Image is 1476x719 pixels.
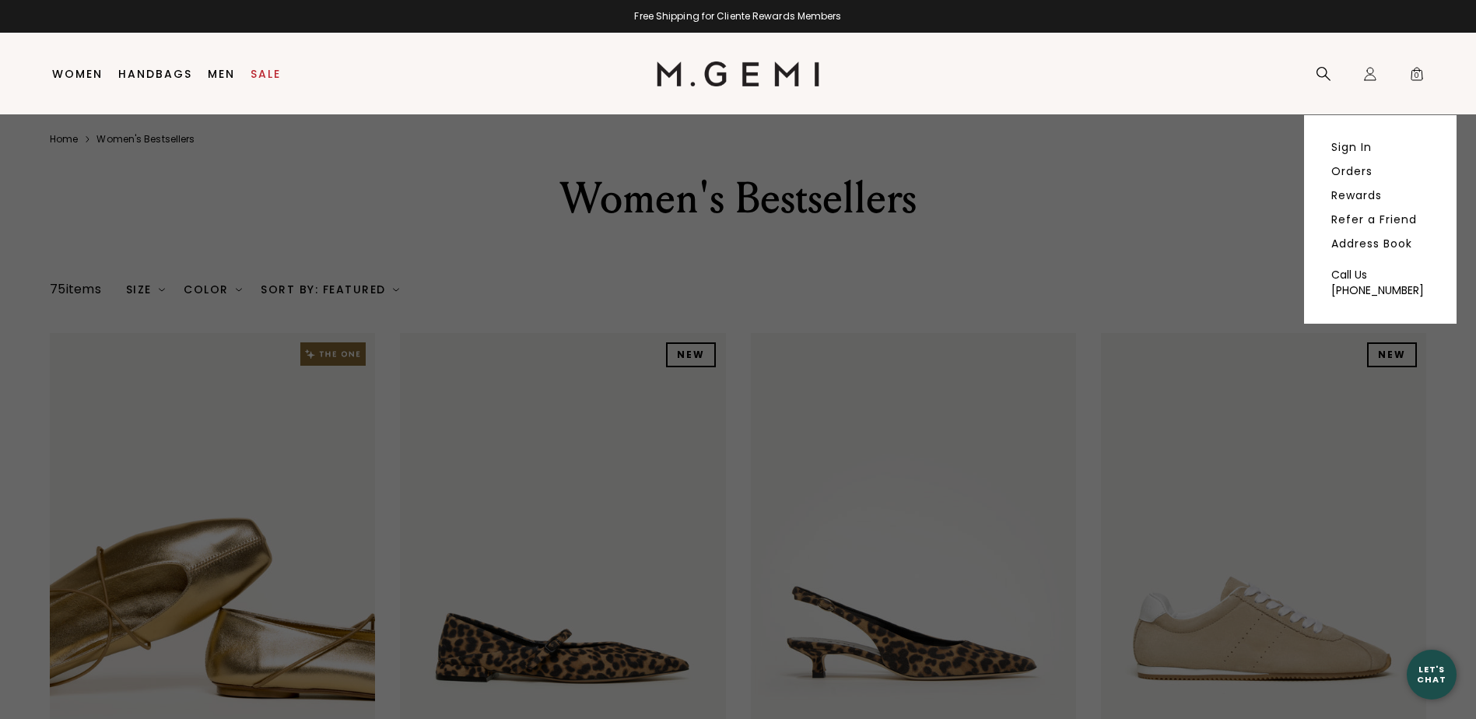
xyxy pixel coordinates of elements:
[1331,188,1382,202] a: Rewards
[1331,212,1417,226] a: Refer a Friend
[118,68,192,80] a: Handbags
[52,68,103,80] a: Women
[1331,164,1373,178] a: Orders
[1409,69,1425,85] span: 0
[1331,267,1429,298] a: Call Us [PHONE_NUMBER]
[1331,237,1412,251] a: Address Book
[1331,282,1429,298] div: [PHONE_NUMBER]
[1407,665,1457,684] div: Let's Chat
[657,61,819,86] img: M.Gemi
[1331,140,1372,154] a: Sign In
[251,68,281,80] a: Sale
[208,68,235,80] a: Men
[1331,267,1429,282] div: Call Us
